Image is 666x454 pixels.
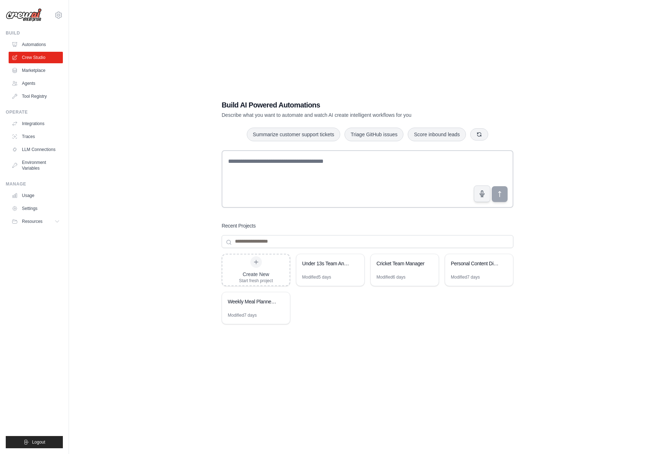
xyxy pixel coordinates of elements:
button: Triage GitHub issues [344,128,403,141]
a: Usage [9,190,63,201]
a: Traces [9,131,63,142]
button: Get new suggestions [470,128,488,141]
div: Under 13s Team Analysis - 2024/25 Season [302,260,351,267]
button: Click to speak your automation idea [474,185,490,202]
div: Operate [6,109,63,115]
button: Summarize customer support tickets [247,128,340,141]
a: Settings [9,203,63,214]
div: Modified 5 days [302,274,331,280]
span: Resources [22,219,42,224]
a: Crew Studio [9,52,63,63]
a: Tool Registry [9,91,63,102]
a: Marketplace [9,65,63,76]
div: Weekly Meal Planner & Recipe Discovery [228,298,277,305]
div: Build [6,30,63,36]
div: Modified 7 days [451,274,480,280]
img: Logo [6,8,42,22]
div: Modified 7 days [228,312,257,318]
span: Logout [32,439,45,445]
div: Cricket Team Manager [376,260,426,267]
h1: Build AI Powered Automations [222,100,463,110]
button: Resources [9,216,63,227]
a: Environment Variables [9,157,63,174]
a: Agents [9,78,63,89]
a: LLM Connections [9,144,63,155]
p: Describe what you want to automate and watch AI create intelligent workflows for you [222,111,463,119]
div: Create New [239,271,273,278]
button: Score inbound leads [408,128,466,141]
a: Automations [9,39,63,50]
h3: Recent Projects [222,222,256,229]
button: Logout [6,436,63,448]
div: Personal Content Discovery & Curation Assistant [451,260,500,267]
a: Integrations [9,118,63,129]
div: Start fresh project [239,278,273,284]
div: Manage [6,181,63,187]
div: Modified 6 days [376,274,406,280]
